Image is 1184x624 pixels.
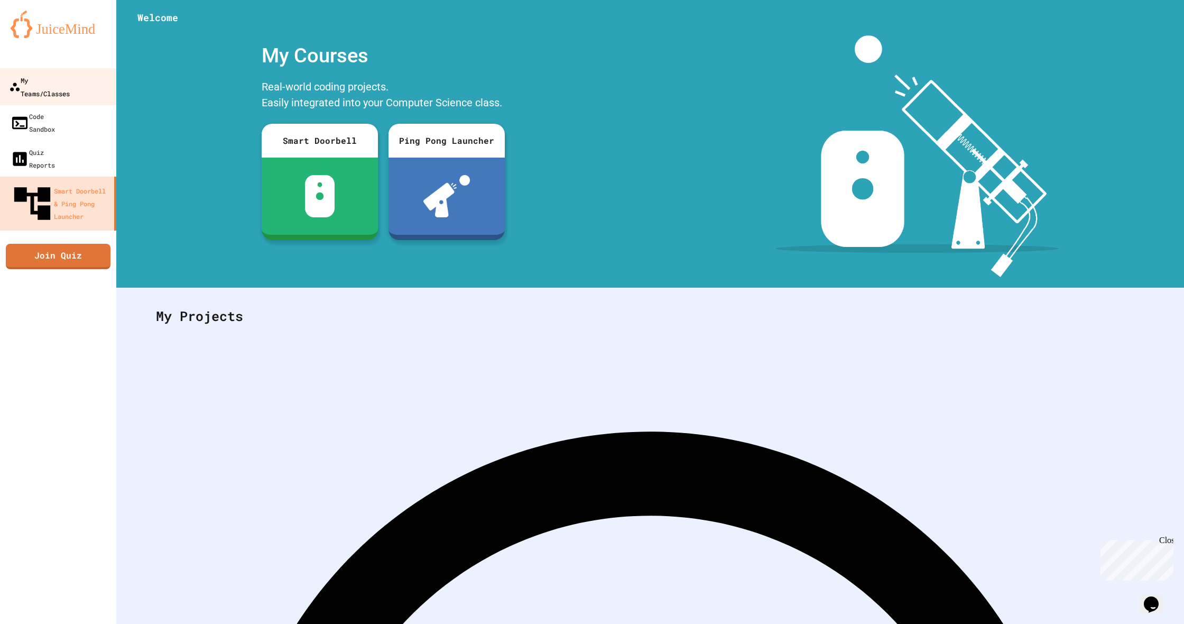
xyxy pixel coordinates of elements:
[305,175,335,217] img: sdb-white.svg
[145,296,1155,337] div: My Projects
[262,124,378,158] div: Smart Doorbell
[388,124,505,158] div: Ping Pong Launcher
[4,4,73,67] div: Chat with us now!Close
[1140,582,1173,613] iframe: chat widget
[423,175,470,217] img: ppl-with-ball.png
[6,244,110,269] a: Join Quiz
[11,182,110,225] div: Smart Doorbell & Ping Pong Launcher
[11,11,106,38] img: logo-orange.svg
[1096,536,1173,581] iframe: chat widget
[775,35,1059,277] img: banner-image-my-projects.png
[256,35,510,76] div: My Courses
[256,76,510,116] div: Real-world coding projects. Easily integrated into your Computer Science class.
[11,146,55,171] div: Quiz Reports
[9,74,70,99] div: My Teams/Classes
[11,110,55,135] div: Code Sandbox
